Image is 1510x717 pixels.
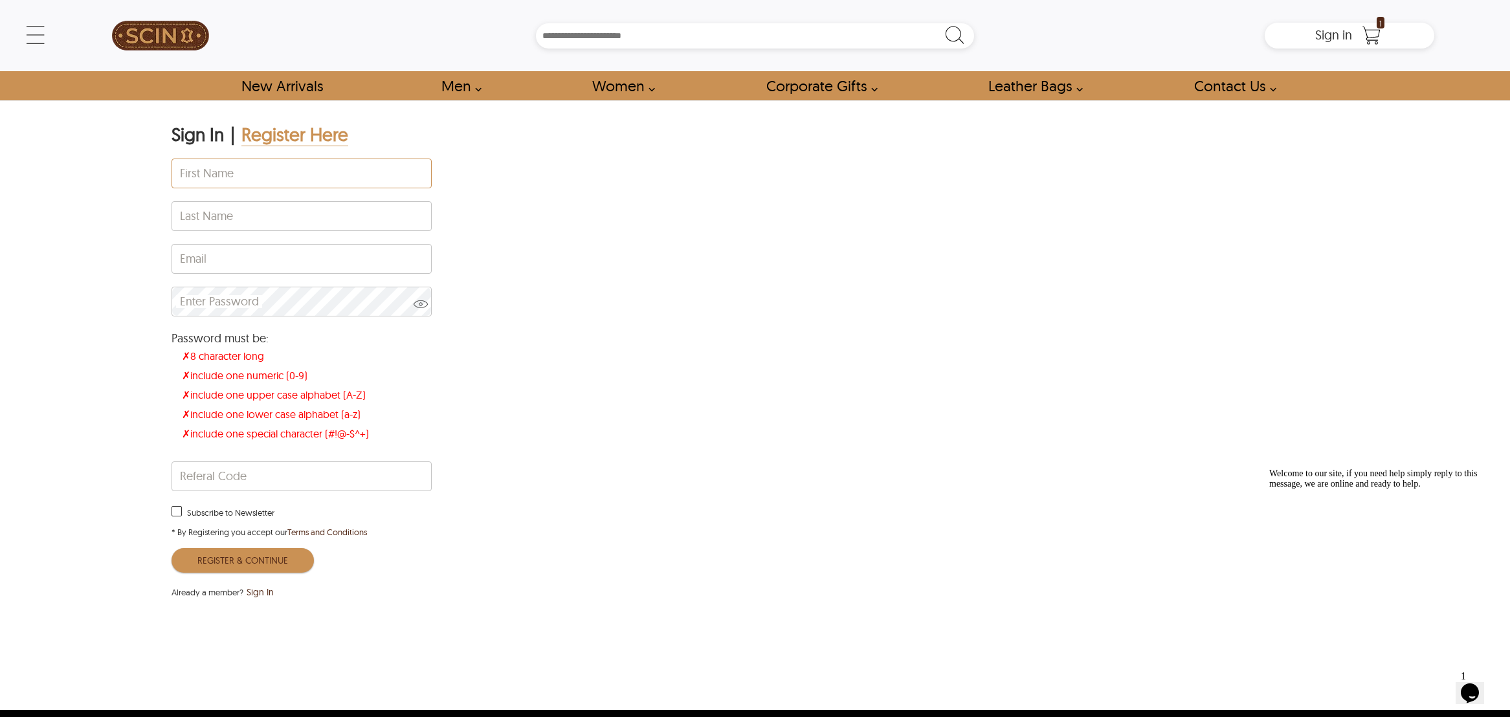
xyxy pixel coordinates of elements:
[165,610,333,639] iframe: Sign in with Google Button
[172,527,367,537] span: * By Registering you accept our
[112,6,209,65] img: SCIN
[172,506,274,519] label: Subscribe to Newsletter Checkbox is unchecked.
[172,332,430,345] div: Password must be:
[179,404,429,424] span: ✗ include one lower case alphabet (a-z)
[1456,665,1497,704] iframe: chat widget
[427,71,489,100] a: shop men's leather jackets
[1359,26,1384,45] a: Shopping Cart
[1377,17,1384,28] span: 1
[1179,71,1283,100] a: contact-us
[179,385,429,404] span: ✗ include one upper case alphabet (A-Z)
[172,548,314,573] button: Register & Continue
[179,366,429,385] span: ✗ include one numeric (0-9)
[230,123,235,146] div: |
[241,123,348,146] div: Register Here
[5,5,238,26] div: Welcome to our site, if you need help simply reply to this message, we are online and ready to help.
[333,612,489,637] iframe: fb:login_button Facebook Social Plugin
[1264,463,1497,659] iframe: chat widget
[172,610,327,639] div: Sign in with Google. Opens in new tab
[577,71,662,100] a: Shop Women Leather Jackets
[227,71,337,100] a: Shop New Arrivals
[172,123,224,146] div: Sign In
[1315,31,1352,41] a: Sign in
[751,71,885,100] a: Shop Leather Corporate Gifts
[5,5,214,25] span: Welcome to our site, if you need help simply reply to this message, we are online and ready to help.
[179,424,429,443] span: ✗ include one special character (#!@-$^+)
[172,586,243,599] span: Already a member?
[76,6,245,65] a: SCIN
[179,346,429,366] span: ✗ 8 character long
[973,71,1090,100] a: Shop Leather Bags
[247,586,274,599] span: Sign In
[1315,27,1352,43] span: Sign in
[287,527,367,537] a: Terms and Conditions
